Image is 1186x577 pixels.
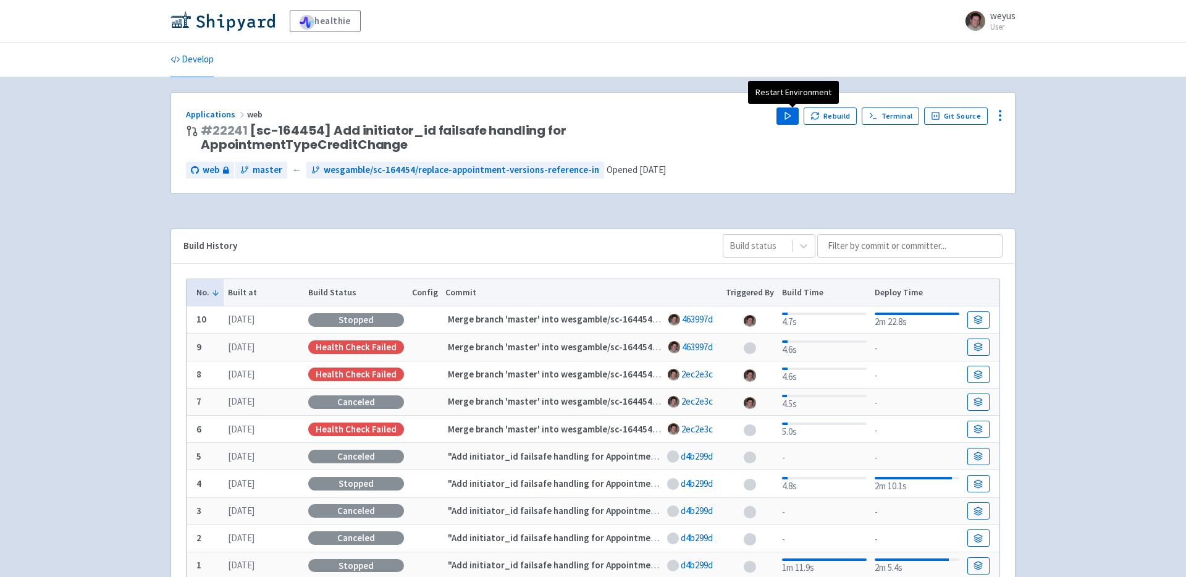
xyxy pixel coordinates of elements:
[607,164,666,175] span: Opened
[870,279,963,306] th: Deploy Time
[448,313,836,325] strong: Merge branch 'master' into wesgamble/sc-164454/replace-appointment-versions-reference-in
[442,279,722,306] th: Commit
[875,530,959,547] div: -
[875,421,959,438] div: -
[228,478,254,489] time: [DATE]
[875,310,959,329] div: 2m 22.8s
[196,532,201,544] b: 2
[782,420,867,439] div: 5.0s
[228,341,254,353] time: [DATE]
[196,478,201,489] b: 4
[875,474,959,494] div: 2m 10.1s
[224,279,304,306] th: Built at
[782,474,867,494] div: 4.8s
[308,477,404,491] div: Stopped
[448,532,741,544] strong: "Add initiator_id failsafe handling for AppointmentTypeCreditChange"
[196,368,201,380] b: 8
[306,162,604,179] a: wesgamble/sc-164454/replace-appointment-versions-reference-in
[875,556,959,575] div: 2m 5.4s
[782,365,867,384] div: 4.6s
[308,340,404,354] div: Health check failed
[228,505,254,516] time: [DATE]
[448,559,741,571] strong: "Add initiator_id failsafe handling for AppointmentTypeCreditChange"
[681,423,713,435] a: 2ec2e3c
[228,313,254,325] time: [DATE]
[804,107,857,125] button: Rebuild
[875,339,959,356] div: -
[448,341,836,353] strong: Merge branch 'master' into wesgamble/sc-164454/replace-appointment-versions-reference-in
[681,532,713,544] a: d4b299d
[228,450,254,462] time: [DATE]
[817,234,1003,258] input: Filter by commit or committer...
[776,107,799,125] button: Play
[967,475,990,492] a: Build Details
[681,505,713,516] a: d4b299d
[196,505,201,516] b: 3
[967,421,990,438] a: Build Details
[448,505,741,516] strong: "Add initiator_id failsafe handling for AppointmentTypeCreditChange"
[782,449,867,465] div: -
[875,503,959,520] div: -
[782,556,867,575] div: 1m 11.9s
[682,341,713,353] a: 463997d
[967,557,990,575] a: Build Details
[990,10,1016,22] span: weyus
[681,368,713,380] a: 2ec2e3c
[681,395,713,407] a: 2ec2e3c
[201,122,248,139] a: #22241
[448,478,741,489] strong: "Add initiator_id failsafe handling for AppointmentTypeCreditChange"
[924,107,988,125] a: Git Source
[448,423,836,435] strong: Merge branch 'master' into wesgamble/sc-164454/replace-appointment-versions-reference-in
[308,531,404,545] div: Canceled
[196,341,201,353] b: 9
[967,366,990,383] a: Build Details
[681,450,713,462] a: d4b299d
[782,503,867,520] div: -
[196,286,220,299] button: No.
[228,395,254,407] time: [DATE]
[448,368,836,380] strong: Merge branch 'master' into wesgamble/sc-164454/replace-appointment-versions-reference-in
[958,11,1016,31] a: weyus User
[967,448,990,465] a: Build Details
[967,394,990,411] a: Build Details
[862,107,919,125] a: Terminal
[186,109,247,120] a: Applications
[308,450,404,463] div: Canceled
[170,43,214,77] a: Develop
[196,450,201,462] b: 5
[170,11,275,31] img: Shipyard logo
[308,423,404,436] div: Health check failed
[967,502,990,520] a: Build Details
[875,394,959,410] div: -
[682,313,713,325] a: 463997d
[228,368,254,380] time: [DATE]
[196,395,201,407] b: 7
[228,532,254,544] time: [DATE]
[722,279,778,306] th: Triggered By
[681,559,713,571] a: d4b299d
[290,10,361,32] a: healthie
[203,163,219,177] span: web
[408,279,442,306] th: Config
[308,313,404,327] div: Stopped
[308,504,404,518] div: Canceled
[235,162,287,179] a: master
[308,559,404,573] div: Stopped
[967,339,990,356] a: Build Details
[183,239,703,253] div: Build History
[292,163,301,177] span: ←
[228,559,254,571] time: [DATE]
[778,279,870,306] th: Build Time
[967,311,990,329] a: Build Details
[967,529,990,547] a: Build Details
[448,395,836,407] strong: Merge branch 'master' into wesgamble/sc-164454/replace-appointment-versions-reference-in
[324,163,599,177] span: wesgamble/sc-164454/replace-appointment-versions-reference-in
[782,530,867,547] div: -
[201,124,767,152] span: [sc-164454] Add initiator_id failsafe handling for AppointmentTypeCreditChange
[639,164,666,175] time: [DATE]
[304,279,408,306] th: Build Status
[253,163,282,177] span: master
[782,392,867,411] div: 4.5s
[990,23,1016,31] small: User
[448,450,741,462] strong: "Add initiator_id failsafe handling for AppointmentTypeCreditChange"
